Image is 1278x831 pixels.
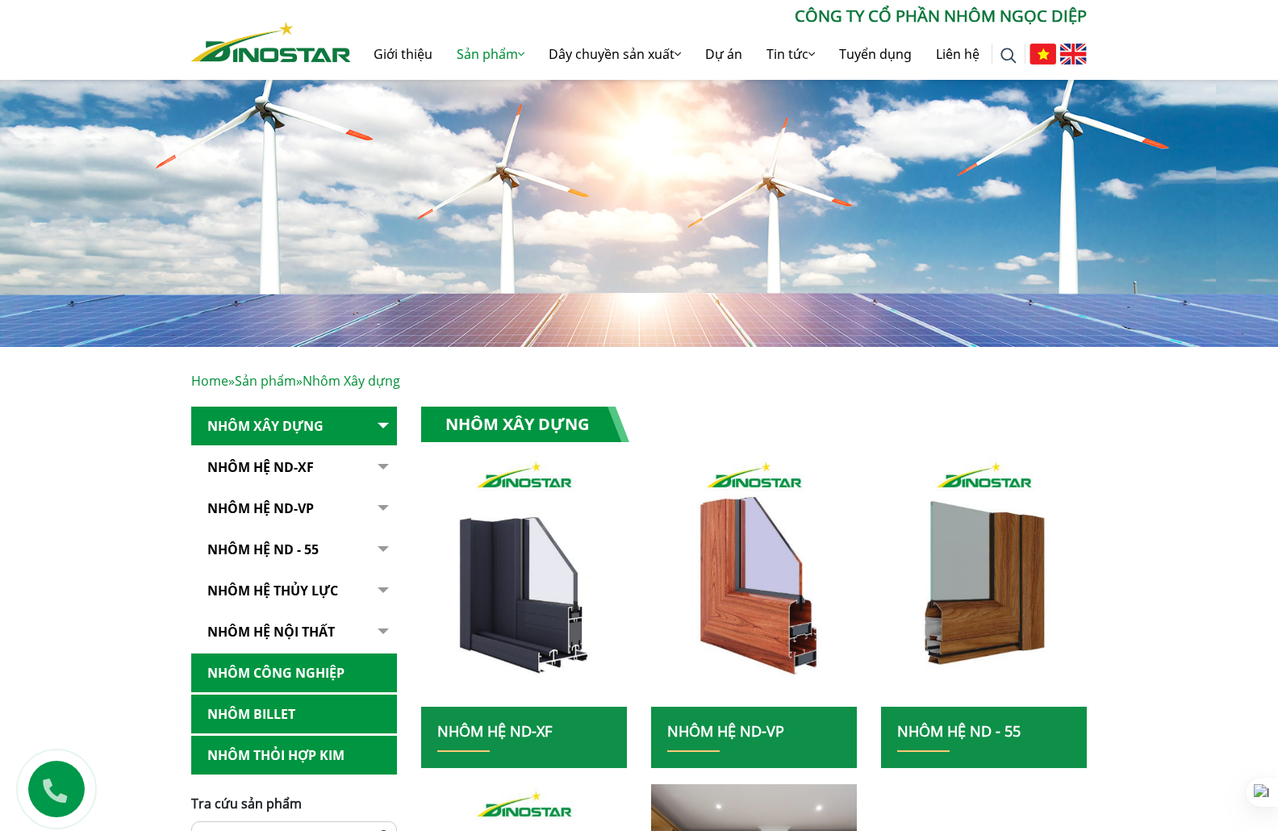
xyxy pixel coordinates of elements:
[191,695,397,734] a: Nhôm Billet
[1060,44,1087,65] img: English
[421,455,627,707] img: nhom xay dung
[191,530,397,570] a: NHÔM HỆ ND - 55
[191,448,397,487] a: Nhôm Hệ ND-XF
[1029,44,1056,65] img: Tiếng Việt
[235,372,296,390] a: Sản phẩm
[445,28,537,80] a: Sản phẩm
[924,28,992,80] a: Liên hệ
[1000,48,1017,64] img: search
[351,4,1087,28] p: CÔNG TY CỔ PHẦN NHÔM NGỌC DIỆP
[191,489,397,528] a: Nhôm Hệ ND-VP
[693,28,754,80] a: Dự án
[827,28,924,80] a: Tuyển dụng
[191,372,400,390] span: » »
[191,654,397,693] a: Nhôm Công nghiệp
[881,455,1087,707] img: nhom xay dung
[537,28,693,80] a: Dây chuyền sản xuất
[361,28,445,80] a: Giới thiệu
[303,372,400,390] span: Nhôm Xây dựng
[897,721,1021,741] a: NHÔM HỆ ND - 55
[191,571,397,611] a: Nhôm hệ thủy lực
[191,407,397,446] a: Nhôm Xây dựng
[191,612,397,652] a: Nhôm hệ nội thất
[191,795,302,812] span: Tra cứu sản phẩm
[191,372,228,390] a: Home
[191,736,397,775] a: Nhôm Thỏi hợp kim
[754,28,827,80] a: Tin tức
[437,721,552,741] a: Nhôm Hệ ND-XF
[667,721,784,741] a: Nhôm Hệ ND-VP
[191,22,351,62] img: Nhôm Dinostar
[651,455,857,707] img: nhom xay dung
[421,407,629,442] h1: Nhôm Xây dựng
